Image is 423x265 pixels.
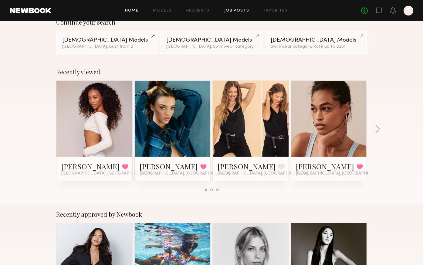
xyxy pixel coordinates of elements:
a: [DEMOGRAPHIC_DATA] Models[GEOGRAPHIC_DATA], Swimwear category&1other filter [160,31,262,54]
div: Swimwear category, Rate up to $201 [271,45,361,49]
span: [GEOGRAPHIC_DATA], [GEOGRAPHIC_DATA] [61,171,152,176]
span: [GEOGRAPHIC_DATA], [GEOGRAPHIC_DATA] [218,171,308,176]
a: [PERSON_NAME] [140,161,198,171]
a: S [404,6,413,15]
a: [DEMOGRAPHIC_DATA] ModelsSwimwear category, Rate up to $201 [265,31,367,54]
div: [GEOGRAPHIC_DATA], Bust from B [62,45,152,49]
a: Models [153,9,171,13]
a: [PERSON_NAME] [218,161,276,171]
a: [DEMOGRAPHIC_DATA] Models[GEOGRAPHIC_DATA], Bust from B [56,31,158,54]
div: [DEMOGRAPHIC_DATA] Models [62,37,152,43]
span: [GEOGRAPHIC_DATA], [GEOGRAPHIC_DATA] [296,171,386,176]
div: [DEMOGRAPHIC_DATA] Models [166,37,256,43]
span: [GEOGRAPHIC_DATA], [GEOGRAPHIC_DATA] [140,171,230,176]
div: Recently viewed [56,68,367,76]
a: Favorites [264,9,288,13]
a: [PERSON_NAME] [296,161,354,171]
a: Requests [186,9,210,13]
div: [DEMOGRAPHIC_DATA] Models [271,37,361,43]
div: Recently approved by Newbook [56,211,367,218]
div: [GEOGRAPHIC_DATA], Swimwear category [166,45,256,49]
div: Continue your search [56,19,367,26]
a: [PERSON_NAME] [61,161,120,171]
a: Job Posts [224,9,249,13]
a: Home [125,9,139,13]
